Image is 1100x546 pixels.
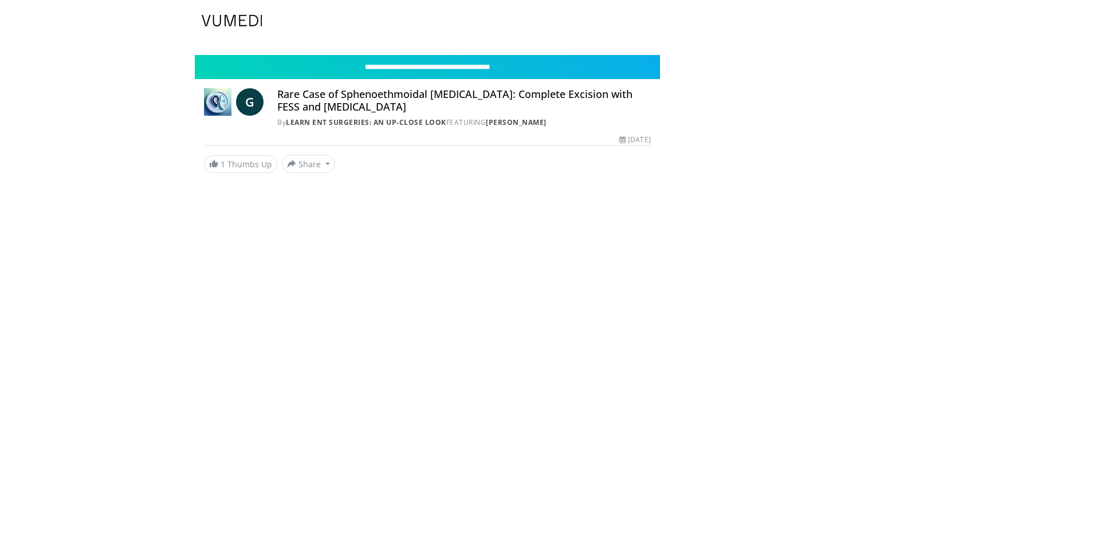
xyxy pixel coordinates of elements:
a: 1 Thumbs Up [204,155,277,173]
a: G [236,88,264,116]
img: Learn ENT Surgeries: An Up-Close Look [204,88,231,116]
img: VuMedi Logo [202,15,262,26]
button: Share [282,155,335,173]
a: [PERSON_NAME] [486,117,547,127]
a: Learn ENT Surgeries: An Up-Close Look [286,117,446,127]
div: [DATE] [619,135,650,145]
div: By FEATURING [277,117,651,128]
span: 1 [221,159,225,170]
h4: Rare Case of Sphenoethmoidal [MEDICAL_DATA]: Complete Excision with FESS and [MEDICAL_DATA] [277,88,651,113]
